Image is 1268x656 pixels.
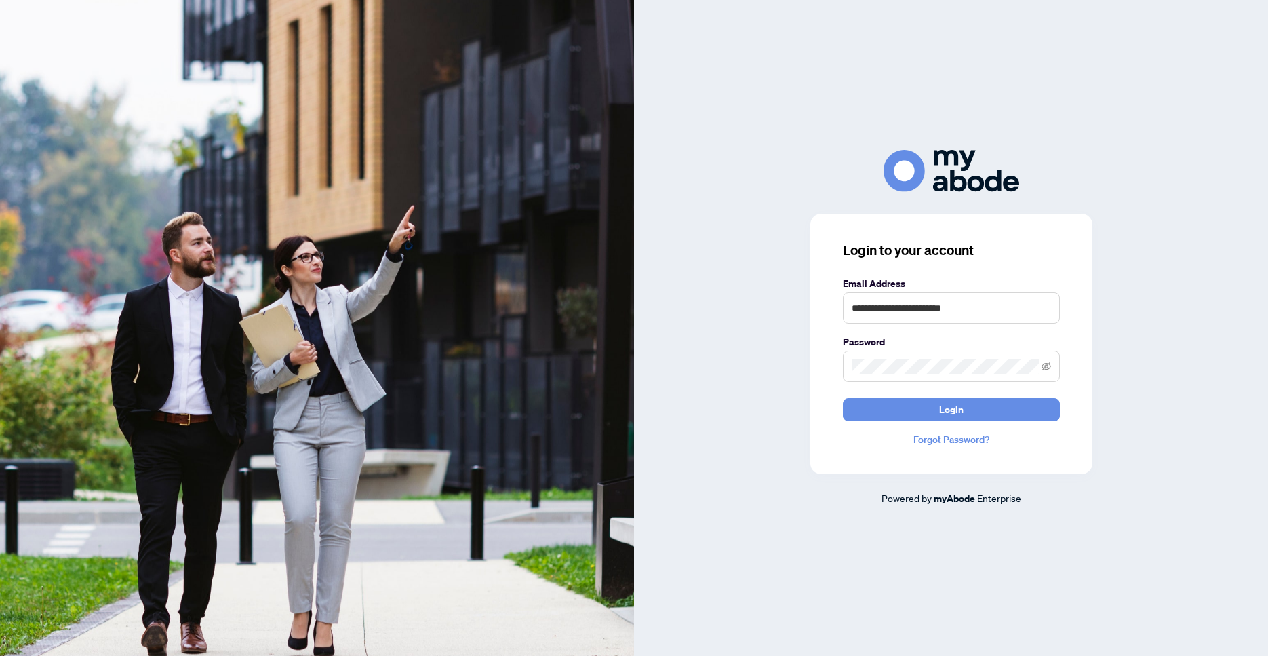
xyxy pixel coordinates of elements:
label: Password [843,334,1060,349]
a: myAbode [934,491,975,506]
a: Forgot Password? [843,432,1060,447]
img: ma-logo [884,150,1019,191]
span: Powered by [881,492,932,504]
span: Enterprise [977,492,1021,504]
h3: Login to your account [843,241,1060,260]
label: Email Address [843,276,1060,291]
span: eye-invisible [1042,362,1051,371]
span: Login [939,399,964,421]
button: Login [843,398,1060,421]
